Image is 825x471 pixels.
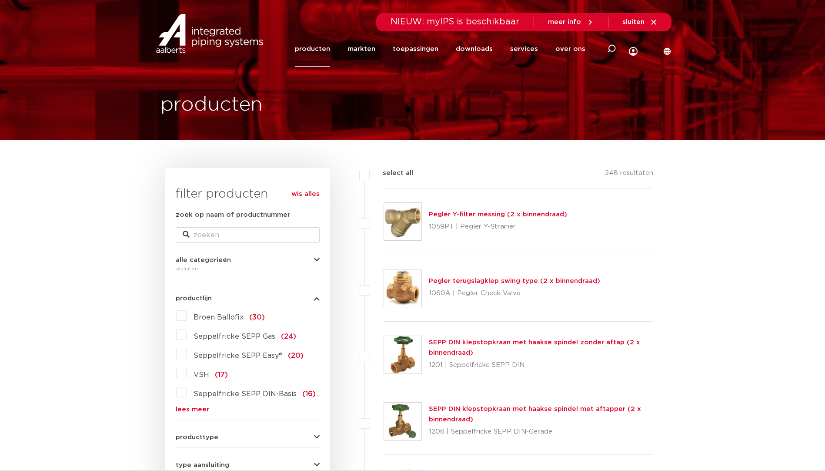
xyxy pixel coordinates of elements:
[429,278,600,284] a: Pegler terugslagklep swing type (2 x binnendraad)
[176,227,320,243] input: zoeken
[548,19,581,25] span: meer info
[429,339,640,356] a: SEPP DIN klepstopkraan met haakse spindel zonder aftap (2 x binnendraad)
[429,425,654,439] p: 1206 | Seppelfricke SEPP DIN-Gerade
[215,371,228,378] span: (17)
[384,269,421,307] img: Thumbnail for Pegler terugslagklep swing type (2 x binnendraad)
[176,434,320,441] button: producttype
[176,257,320,263] button: alle categorieën
[176,263,320,274] div: afsluiters
[456,31,493,67] a: downloads
[384,403,421,440] img: Thumbnail for SEPP DIN klepstopkraan met haakse spindel met aftapper (2 x binnendraad)
[176,295,320,302] button: productlijn
[176,257,231,263] span: alle categorieën
[291,189,320,199] a: wis alles
[393,31,438,67] a: toepassingen
[176,185,320,203] h3: filter producten
[194,390,297,397] span: Seppelfricke SEPP DIN-Basis
[176,406,320,413] a: lees meer
[295,31,585,67] nav: Menu
[429,286,600,300] p: 1060A | Pegler Check Valve
[295,31,330,67] a: producten
[176,295,212,302] span: productlijn
[176,210,290,220] label: zoek op naam of productnummer
[429,211,567,218] a: Pegler Y-filter messing (2 x binnendraad)
[194,333,275,340] span: Seppelfricke SEPP Gas
[194,371,209,378] span: VSH
[281,333,296,340] span: (24)
[288,352,304,359] span: (20)
[384,203,421,240] img: Thumbnail for Pegler Y-filter messing (2 x binnendraad)
[548,18,594,26] a: meer info
[622,19,645,25] span: sluiten
[629,29,638,69] div: my IPS
[555,31,585,67] a: over ons
[429,220,567,234] p: 1059PT | Pegler Y-Strainer
[384,336,421,373] img: Thumbnail for SEPP DIN klepstopkraan met haakse spindel zonder aftap (2 x binnendraad)
[249,314,265,321] span: (30)
[605,168,653,182] p: 248 resultaten
[194,352,282,359] span: Seppelfricke SEPP Easy®
[391,17,520,26] span: NIEUW: myIPS is beschikbaar
[194,314,244,321] span: Broen Ballofix
[429,358,654,372] p: 1201 | Seppelfricke SEPP DIN
[176,462,320,468] button: type aansluiting
[622,18,658,26] a: sluiten
[160,91,263,119] h1: producten
[510,31,538,67] a: services
[370,168,413,178] label: select all
[302,390,316,397] span: (16)
[176,434,218,441] span: producttype
[429,406,641,423] a: SEPP DIN klepstopkraan met haakse spindel met aftapper (2 x binnendraad)
[176,462,229,468] span: type aansluiting
[347,31,375,67] a: markten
